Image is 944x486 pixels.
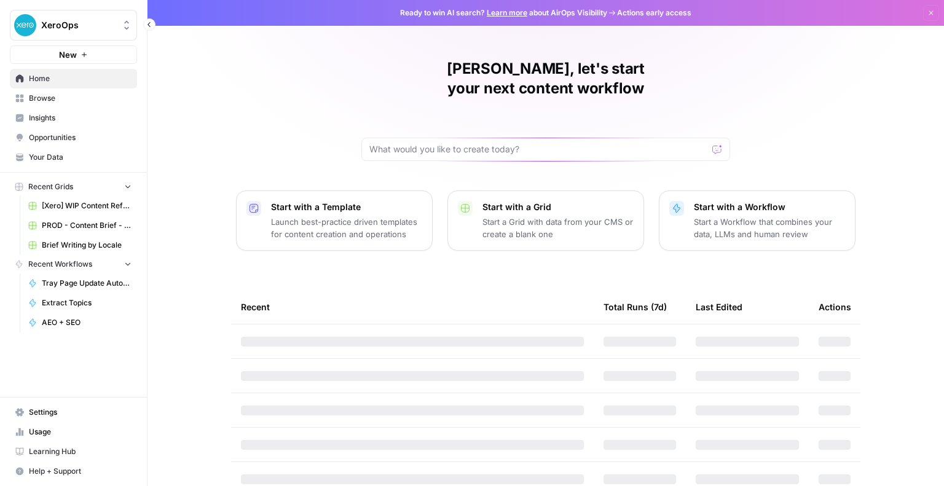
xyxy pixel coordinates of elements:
[29,132,132,143] span: Opportunities
[29,407,132,418] span: Settings
[42,278,132,289] span: Tray Page Update Automation
[59,49,77,61] span: New
[23,293,137,313] a: Extract Topics
[29,112,132,123] span: Insights
[29,446,132,457] span: Learning Hub
[29,93,132,104] span: Browse
[482,201,634,213] p: Start with a Grid
[14,14,36,36] img: XeroOps Logo
[41,19,116,31] span: XeroOps
[617,7,691,18] span: Actions early access
[23,235,137,255] a: Brief Writing by Locale
[28,181,73,192] span: Recent Grids
[10,422,137,442] a: Usage
[482,216,634,240] p: Start a Grid with data from your CMS or create a blank one
[447,190,644,251] button: Start with a GridStart a Grid with data from your CMS or create a blank one
[604,290,667,324] div: Total Runs (7d)
[23,216,137,235] a: PROD - Content Brief - CoreAcquisition
[361,59,730,98] h1: [PERSON_NAME], let's start your next content workflow
[659,190,855,251] button: Start with a WorkflowStart a Workflow that combines your data, LLMs and human review
[23,196,137,216] a: [Xero] WIP Content Refresh
[10,147,137,167] a: Your Data
[23,313,137,332] a: AEO + SEO
[29,73,132,84] span: Home
[29,426,132,437] span: Usage
[42,240,132,251] span: Brief Writing by Locale
[10,108,137,128] a: Insights
[271,216,422,240] p: Launch best-practice driven templates for content creation and operations
[10,178,137,196] button: Recent Grids
[10,128,137,147] a: Opportunities
[487,8,527,17] a: Learn more
[10,402,137,422] a: Settings
[10,45,137,64] button: New
[10,461,137,481] button: Help + Support
[236,190,433,251] button: Start with a TemplateLaunch best-practice driven templates for content creation and operations
[42,200,132,211] span: [Xero] WIP Content Refresh
[10,442,137,461] a: Learning Hub
[694,216,845,240] p: Start a Workflow that combines your data, LLMs and human review
[369,143,707,155] input: What would you like to create today?
[42,297,132,308] span: Extract Topics
[10,88,137,108] a: Browse
[10,10,137,41] button: Workspace: XeroOps
[400,7,607,18] span: Ready to win AI search? about AirOps Visibility
[271,201,422,213] p: Start with a Template
[696,290,742,324] div: Last Edited
[42,220,132,231] span: PROD - Content Brief - CoreAcquisition
[241,290,584,324] div: Recent
[694,201,845,213] p: Start with a Workflow
[42,317,132,328] span: AEO + SEO
[23,273,137,293] a: Tray Page Update Automation
[10,69,137,88] a: Home
[29,466,132,477] span: Help + Support
[29,152,132,163] span: Your Data
[819,290,851,324] div: Actions
[10,255,137,273] button: Recent Workflows
[28,259,92,270] span: Recent Workflows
